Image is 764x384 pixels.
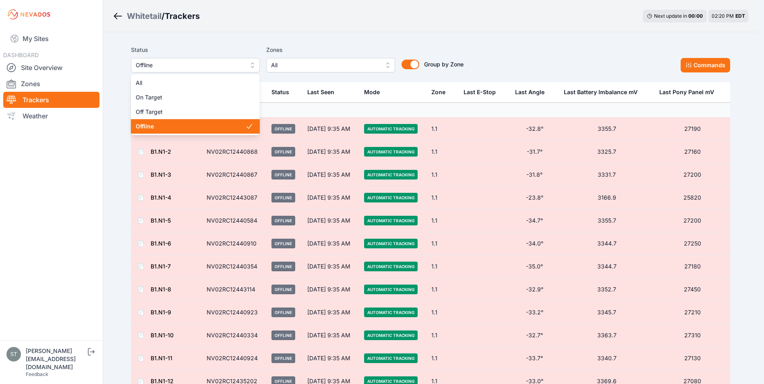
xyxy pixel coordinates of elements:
button: Offline [131,58,260,72]
div: Offline [131,74,260,135]
span: On Target [136,93,245,101]
span: Off Target [136,108,245,116]
span: Offline [136,60,244,70]
span: All [136,79,245,87]
span: Offline [136,122,245,130]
